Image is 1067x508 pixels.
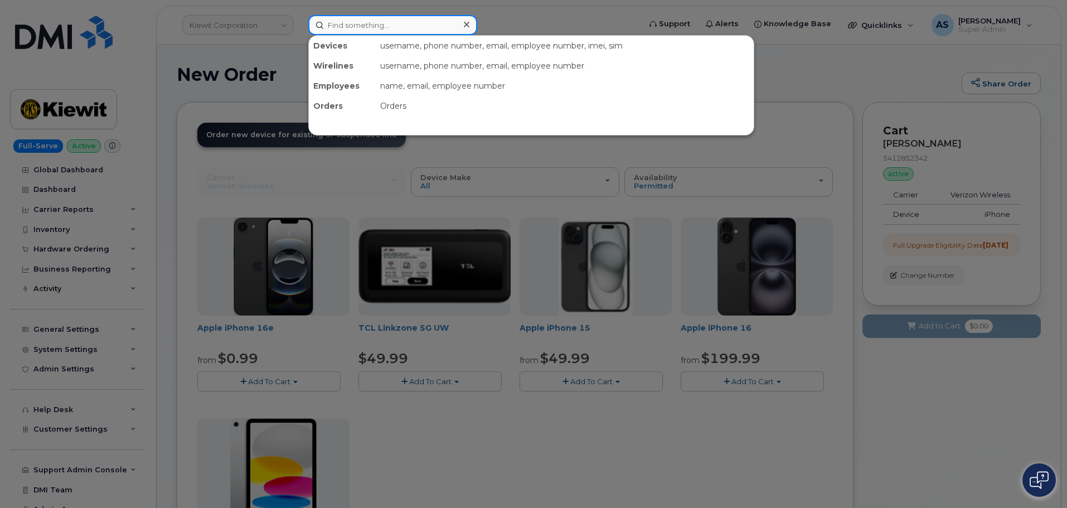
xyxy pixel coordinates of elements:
div: username, phone number, email, employee number, imei, sim [376,36,754,56]
div: Orders [376,96,754,116]
div: Employees [309,76,376,96]
div: username, phone number, email, employee number [376,56,754,76]
img: Open chat [1030,471,1049,489]
div: name, email, employee number [376,76,754,96]
div: Wirelines [309,56,376,76]
div: Orders [309,96,376,116]
div: Devices [309,36,376,56]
